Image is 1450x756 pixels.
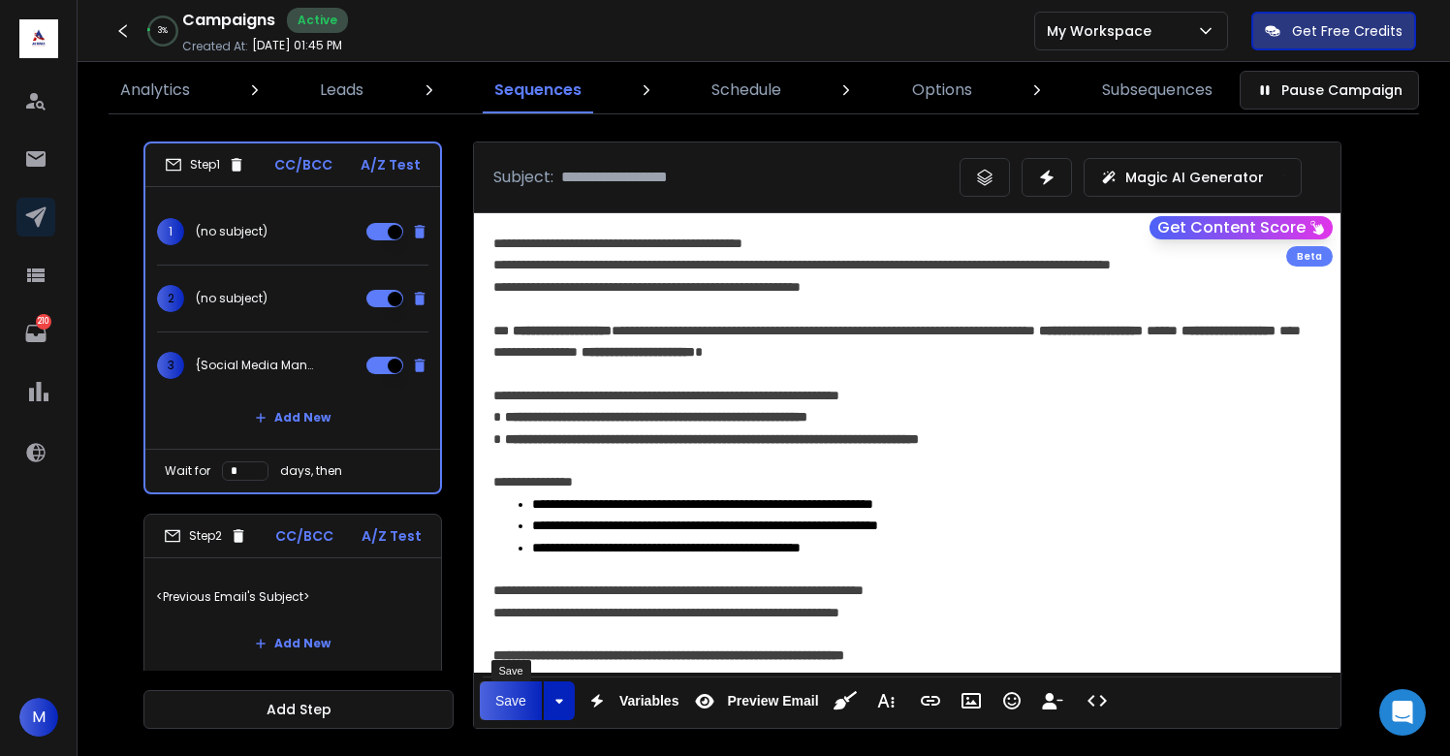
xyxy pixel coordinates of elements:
button: Insert Link (⌘K) [912,681,949,720]
div: Step 2 [164,527,247,545]
p: 3 % [158,25,168,37]
img: logo [19,19,58,58]
p: A/Z Test [361,155,421,174]
button: Save [480,681,542,720]
a: Leads [308,67,375,113]
p: Sequences [494,79,582,102]
div: Open Intercom Messenger [1379,689,1426,736]
p: Subject: [493,166,553,189]
p: Created At: [182,39,248,54]
p: Magic AI Generator [1125,168,1264,187]
button: Add New [239,624,346,663]
p: 210 [36,314,51,330]
div: Beta [1286,246,1333,267]
p: (no subject) [196,291,268,306]
button: M [19,698,58,737]
button: More Text [867,681,904,720]
button: Code View [1079,681,1116,720]
p: <Previous Email's Subject> [156,570,429,624]
a: Sequences [483,67,593,113]
li: Step1CC/BCCA/Z Test1(no subject)2(no subject)3{Social Media Management - {{firstName}} | Social M... [143,142,442,494]
div: Active [287,8,348,33]
button: Insert Unsubscribe Link [1034,681,1071,720]
a: Subsequences [1090,67,1224,113]
span: 3 [157,352,184,379]
a: Options [900,67,984,113]
a: Schedule [700,67,793,113]
p: CC/BCC [274,155,332,174]
p: days, then [280,463,342,479]
li: Step2CC/BCCA/Z Test<Previous Email's Subject>Add NewWait fordays, then [143,514,442,719]
div: Step 1 [165,156,245,173]
p: [DATE] 01:45 PM [252,38,342,53]
button: Insert Image (⌘P) [953,681,990,720]
button: Add New [239,398,346,437]
span: Preview Email [723,693,822,709]
p: My Workspace [1047,21,1159,41]
p: Wait for [165,463,210,479]
p: A/Z Test [362,526,422,546]
h1: Campaigns [182,9,275,32]
span: Variables [615,693,683,709]
p: (no subject) [196,224,268,239]
span: 1 [157,218,184,245]
button: Preview Email [686,681,822,720]
p: Leads [320,79,363,102]
button: Emoticons [993,681,1030,720]
p: Subsequences [1102,79,1213,102]
button: Pause Campaign [1240,71,1419,110]
p: Options [912,79,972,102]
span: 2 [157,285,184,312]
button: Magic AI Generator [1084,158,1302,197]
button: Add Step [143,690,454,729]
p: Schedule [711,79,781,102]
button: Clean HTML [827,681,864,720]
a: 210 [16,314,55,353]
button: Get Content Score [1150,216,1333,239]
button: Variables [579,681,683,720]
p: {Social Media Management - {{firstName}} | Social Media Needs - {{firstName}} | Prices and Packag... [196,358,320,373]
p: Get Free Credits [1292,21,1403,41]
button: Get Free Credits [1251,12,1416,50]
p: Analytics [120,79,190,102]
div: Save [491,660,531,681]
a: Analytics [109,67,202,113]
p: CC/BCC [275,526,333,546]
